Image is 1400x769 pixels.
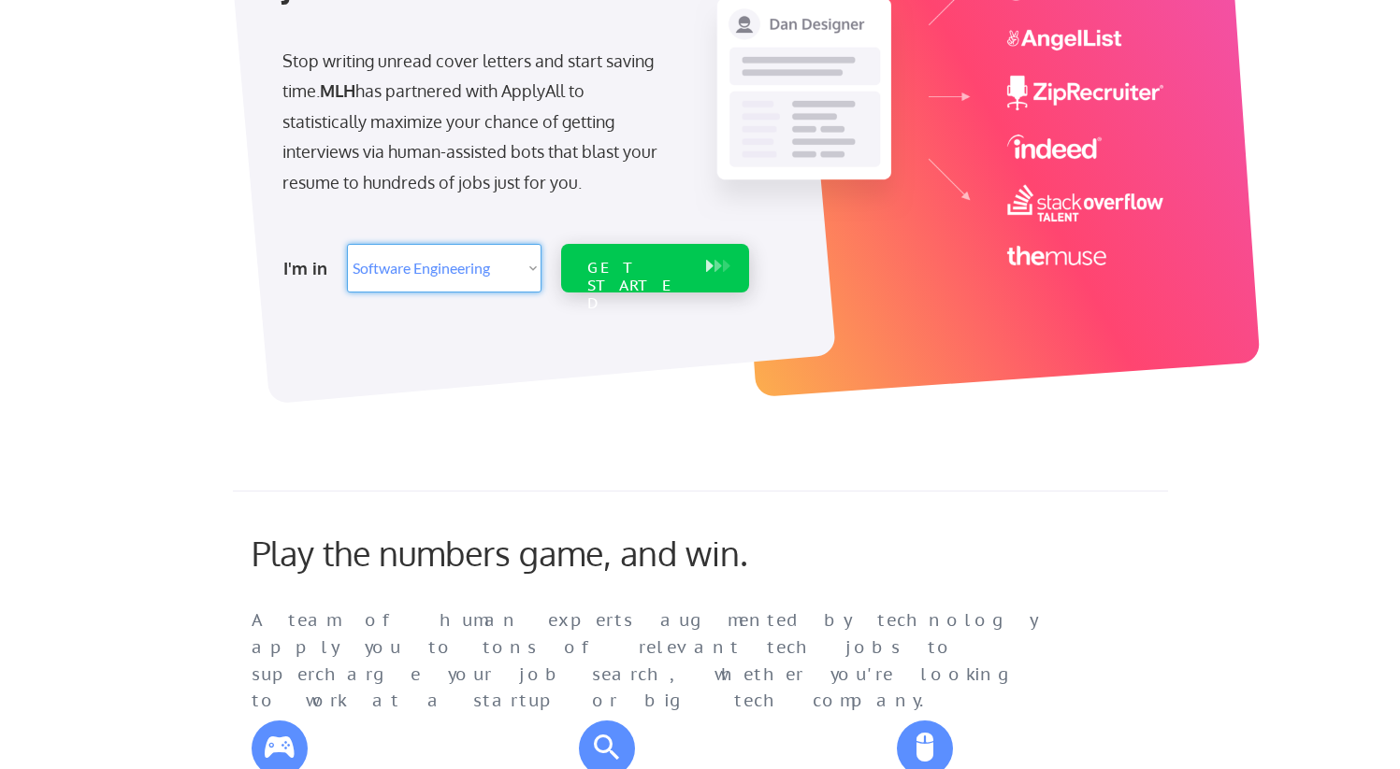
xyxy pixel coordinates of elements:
div: Play the numbers game, and win. [252,533,831,573]
div: GET STARTED [587,259,687,313]
div: Stop writing unread cover letters and start saving time. has partnered with ApplyAll to statistic... [282,46,667,197]
div: A team of human experts augmented by technology apply you to tons of relevant tech jobs to superc... [252,607,1075,715]
strong: MLH [320,80,355,101]
div: I'm in [283,253,336,283]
